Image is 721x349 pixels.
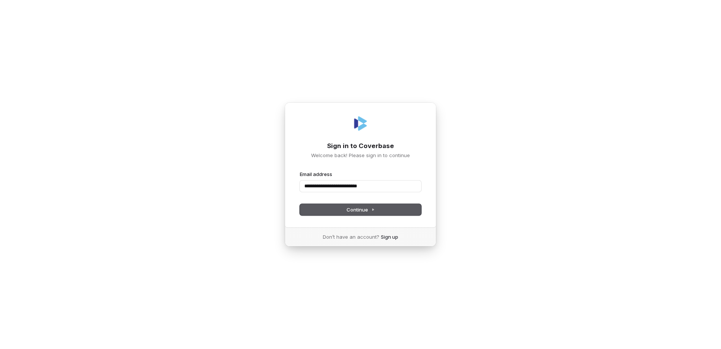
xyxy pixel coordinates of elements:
[300,152,421,159] p: Welcome back! Please sign in to continue
[300,142,421,151] h1: Sign in to Coverbase
[300,204,421,215] button: Continue
[351,114,370,133] img: Coverbase
[347,206,375,213] span: Continue
[323,233,379,240] span: Don’t have an account?
[381,233,398,240] a: Sign up
[300,171,332,178] label: Email address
